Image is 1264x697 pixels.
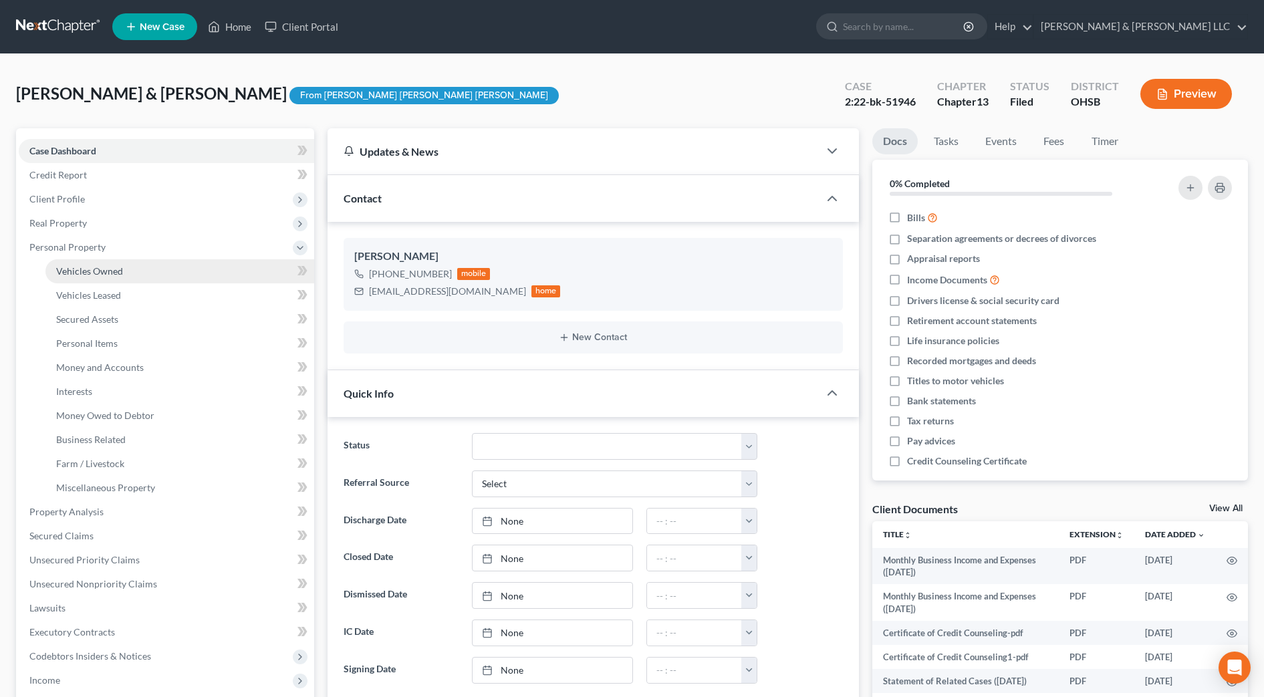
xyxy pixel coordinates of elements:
a: Titleunfold_more [883,529,912,539]
span: Money and Accounts [56,362,144,373]
td: Certificate of Credit Counseling-pdf [872,621,1059,645]
span: Codebtors Insiders & Notices [29,650,151,662]
a: Lawsuits [19,596,314,620]
a: Money Owed to Debtor [45,404,314,428]
span: Client Profile [29,193,85,204]
input: -- : -- [647,658,742,683]
td: PDF [1059,548,1134,585]
span: Titles to motor vehicles [907,374,1004,388]
a: Interests [45,380,314,404]
span: Bills [907,211,925,225]
label: Dismissed Date [337,582,465,609]
span: Unsecured Nonpriority Claims [29,578,157,589]
span: Income Documents [907,273,987,287]
span: Life insurance policies [907,334,999,347]
a: [PERSON_NAME] & [PERSON_NAME] LLC [1034,15,1247,39]
span: Contact [344,192,382,204]
span: Income [29,674,60,686]
input: -- : -- [647,620,742,646]
span: Bank statements [907,394,976,408]
td: [DATE] [1134,548,1216,585]
div: Filed [1010,94,1049,110]
a: Date Added expand_more [1145,529,1205,539]
span: Secured Claims [29,530,94,541]
td: [DATE] [1134,669,1216,693]
a: Help [988,15,1033,39]
a: View All [1209,504,1243,513]
a: Secured Assets [45,307,314,331]
a: Unsecured Nonpriority Claims [19,572,314,596]
td: Certificate of Credit Counseling1-pdf [872,645,1059,669]
span: Credit Counseling Certificate [907,454,1027,468]
div: Open Intercom Messenger [1219,652,1251,684]
span: Miscellaneous Property [56,482,155,493]
div: Chapter [937,79,989,94]
input: -- : -- [647,583,742,608]
input: -- : -- [647,509,742,534]
span: Money Owed to Debtor [56,410,154,421]
span: Lawsuits [29,602,66,613]
div: [EMAIL_ADDRESS][DOMAIN_NAME] [369,285,526,298]
td: Monthly Business Income and Expenses ([DATE]) [872,584,1059,621]
label: IC Date [337,619,465,646]
a: Secured Claims [19,524,314,548]
span: [PERSON_NAME] & [PERSON_NAME] [16,84,287,103]
span: Case Dashboard [29,145,96,156]
span: Separation agreements or decrees of divorces [907,232,1096,245]
a: Timer [1081,128,1129,154]
i: unfold_more [904,531,912,539]
span: Vehicles Owned [56,265,123,277]
label: Closed Date [337,545,465,571]
span: Interests [56,386,92,397]
span: Recorded mortgages and deeds [907,354,1036,368]
a: Home [201,15,258,39]
i: unfold_more [1116,531,1124,539]
div: mobile [457,268,491,280]
label: Referral Source [337,470,465,497]
span: Drivers license & social security card [907,294,1059,307]
a: Miscellaneous Property [45,476,314,500]
span: Executory Contracts [29,626,115,638]
a: Money and Accounts [45,356,314,380]
div: Chapter [937,94,989,110]
div: Status [1010,79,1049,94]
button: New Contact [354,332,832,343]
span: Retirement account statements [907,314,1037,327]
span: Farm / Livestock [56,458,124,469]
label: Status [337,433,465,460]
button: Preview [1140,79,1232,109]
span: Pay advices [907,434,955,448]
input: Search by name... [843,14,965,39]
span: Appraisal reports [907,252,980,265]
div: 2:22-bk-51946 [845,94,916,110]
div: [PHONE_NUMBER] [369,267,452,281]
td: PDF [1059,621,1134,645]
div: Case [845,79,916,94]
div: home [531,285,561,297]
label: Discharge Date [337,508,465,535]
span: Personal Property [29,241,106,253]
td: PDF [1059,669,1134,693]
td: PDF [1059,645,1134,669]
a: Unsecured Priority Claims [19,548,314,572]
td: [DATE] [1134,645,1216,669]
div: Updates & News [344,144,803,158]
span: Business Related [56,434,126,445]
a: Case Dashboard [19,139,314,163]
a: Fees [1033,128,1076,154]
a: None [473,509,632,534]
td: [DATE] [1134,621,1216,645]
div: OHSB [1071,94,1119,110]
span: Personal Items [56,337,118,349]
div: [PERSON_NAME] [354,249,832,265]
a: Personal Items [45,331,314,356]
span: Unsecured Priority Claims [29,554,140,565]
span: 13 [977,95,989,108]
a: Executory Contracts [19,620,314,644]
a: Vehicles Leased [45,283,314,307]
span: Quick Info [344,387,394,400]
span: Real Property [29,217,87,229]
span: Tax returns [907,414,954,428]
td: PDF [1059,584,1134,621]
td: Statement of Related Cases ([DATE]) [872,669,1059,693]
